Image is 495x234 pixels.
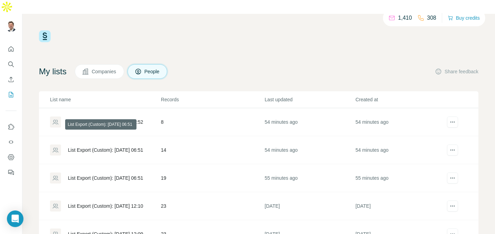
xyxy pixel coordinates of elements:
td: 54 minutes ago [355,108,446,136]
button: actions [447,144,458,156]
span: Companies [92,68,117,75]
button: Enrich CSV [6,73,17,86]
button: My lists [6,88,17,101]
p: List name [50,96,160,103]
button: Use Surfe API [6,136,17,148]
button: actions [447,200,458,212]
div: List Export (Custom): [DATE] 12:10 [68,203,143,209]
td: 54 minutes ago [264,108,355,136]
button: Search [6,58,17,71]
h4: My lists [39,66,67,77]
span: People [144,68,160,75]
button: Feedback [6,166,17,179]
p: 308 [427,14,436,22]
td: 55 minutes ago [355,164,446,192]
td: [DATE] [264,192,355,220]
p: Created at [355,96,445,103]
p: Last updated [265,96,355,103]
button: Share feedback [435,68,478,75]
img: Surfe Logo [39,30,51,42]
p: 1,410 [398,14,412,22]
td: 54 minutes ago [264,136,355,164]
div: List Export (Custom): [DATE] 06:52 [68,119,143,125]
td: [DATE] [355,192,446,220]
div: List Export (Custom): [DATE] 06:51 [68,147,143,153]
button: actions [447,172,458,184]
td: 19 [161,164,264,192]
td: 55 minutes ago [264,164,355,192]
td: 14 [161,136,264,164]
button: Dashboard [6,151,17,163]
p: Records [161,96,264,103]
img: Avatar [6,21,17,32]
td: 8 [161,108,264,136]
div: Open Intercom Messenger [7,210,23,227]
button: Quick start [6,43,17,55]
button: Use Surfe on LinkedIn [6,121,17,133]
div: List Export (Custom): [DATE] 06:51 [68,175,143,181]
button: Buy credits [448,13,480,23]
td: 23 [161,192,264,220]
td: 54 minutes ago [355,136,446,164]
button: actions [447,116,458,128]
